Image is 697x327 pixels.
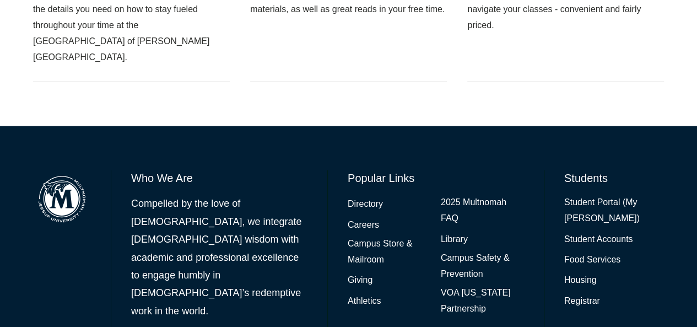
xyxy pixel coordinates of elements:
[348,293,381,309] a: Athletics
[564,293,600,309] a: Registrar
[441,232,468,248] a: Library
[33,170,91,228] img: Multnomah Campus of Jessup University logo
[441,195,524,227] a: 2025 Multnomah FAQ
[441,250,524,282] a: Campus Safety & Prevention
[348,170,524,186] h6: Popular Links
[131,195,307,320] p: Compelled by the love of [DEMOGRAPHIC_DATA], we integrate [DEMOGRAPHIC_DATA] wisdom with academic...
[564,252,620,268] a: Food Services
[564,272,597,288] a: Housing
[348,272,372,288] a: Giving
[348,236,431,268] a: Campus Store & Mailroom
[348,217,379,233] a: Careers
[131,170,307,186] h6: Who We Are
[348,196,383,212] a: Directory
[564,170,664,186] h6: Students
[564,232,633,248] a: Student Accounts
[564,195,664,227] a: Student Portal (My [PERSON_NAME])
[441,285,524,317] a: VOA [US_STATE] Partnership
